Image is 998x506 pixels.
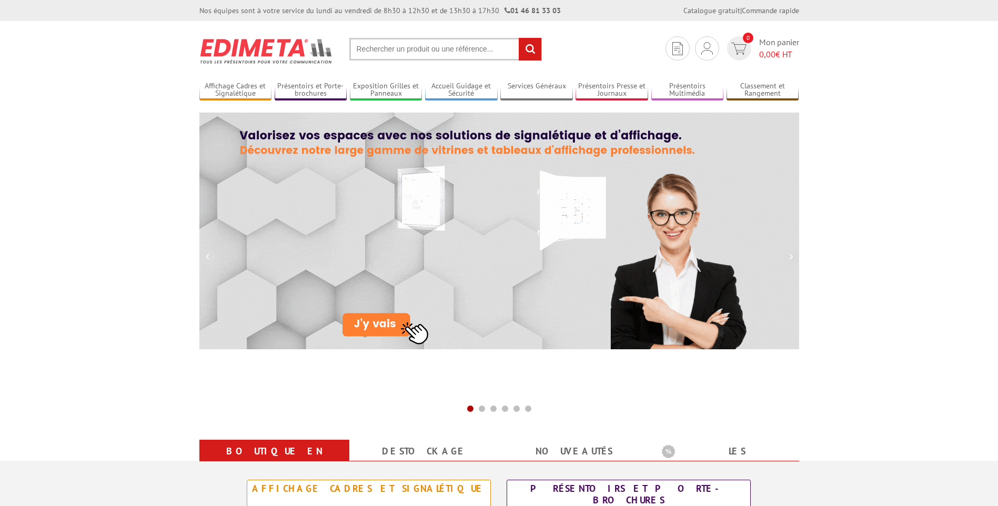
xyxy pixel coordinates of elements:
a: Catalogue gratuit [683,6,740,15]
div: Présentoirs et Porte-brochures [510,483,748,506]
img: devis rapide [672,42,683,55]
div: | [683,5,799,16]
a: Services Généraux [500,82,573,99]
a: Affichage Cadres et Signalétique [199,82,272,99]
span: 0,00 [759,49,775,59]
input: rechercher [519,38,541,60]
a: Commande rapide [742,6,799,15]
div: Nos équipes sont à votre service du lundi au vendredi de 8h30 à 12h30 et de 13h30 à 17h30 [199,5,561,16]
a: Présentoirs Multimédia [651,82,724,99]
a: Les promotions [662,442,787,480]
a: Boutique en ligne [212,442,337,480]
span: Mon panier [759,36,799,60]
a: devis rapide 0 Mon panier 0,00€ HT [724,36,799,60]
img: Présentoir, panneau, stand - Edimeta - PLV, affichage, mobilier bureau, entreprise [199,32,334,70]
b: Les promotions [662,442,793,463]
div: Affichage Cadres et Signalétique [250,483,488,494]
a: Présentoirs et Porte-brochures [275,82,347,99]
a: Accueil Guidage et Sécurité [425,82,498,99]
a: Exposition Grilles et Panneaux [350,82,422,99]
img: devis rapide [701,42,713,55]
a: Destockage [362,442,487,461]
a: Présentoirs Presse et Journaux [576,82,648,99]
img: devis rapide [731,43,747,55]
span: 0 [743,33,753,43]
a: Classement et Rangement [727,82,799,99]
input: Rechercher un produit ou une référence... [349,38,542,60]
strong: 01 46 81 33 03 [505,6,561,15]
a: nouveautés [512,442,637,461]
span: € HT [759,48,799,60]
